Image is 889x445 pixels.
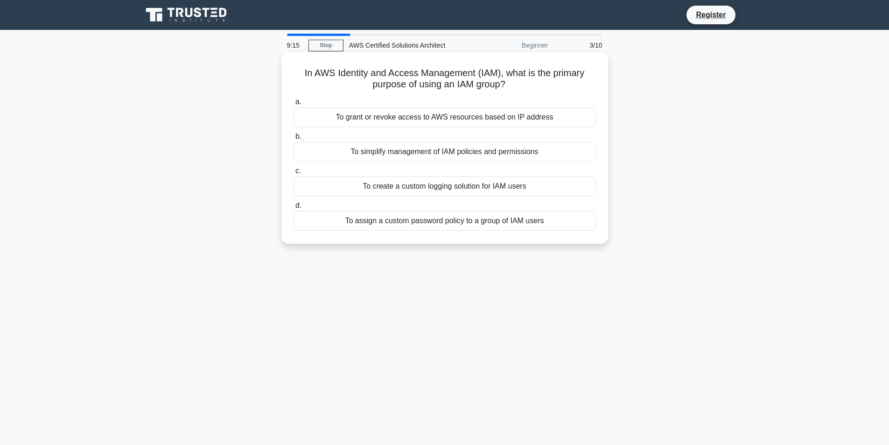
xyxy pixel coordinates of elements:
[294,211,596,231] div: To assign a custom password policy to a group of IAM users
[294,107,596,127] div: To grant or revoke access to AWS resources based on IP address
[295,132,301,140] span: b.
[295,201,301,209] span: d.
[343,36,472,55] div: AWS Certified Solutions Architect
[553,36,608,55] div: 3/10
[281,36,308,55] div: 9:15
[308,40,343,51] a: Stop
[295,98,301,106] span: a.
[472,36,553,55] div: Beginner
[293,67,597,91] h5: In AWS Identity and Access Management (IAM), what is the primary purpose of using an IAM group?
[690,9,731,21] a: Register
[294,177,596,196] div: To create a custom logging solution for IAM users
[295,167,301,175] span: c.
[294,142,596,162] div: To simplify management of IAM policies and permissions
